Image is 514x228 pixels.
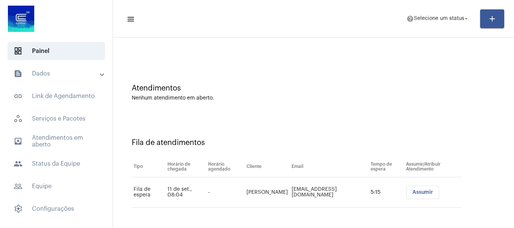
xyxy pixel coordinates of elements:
mat-icon: help [406,15,414,23]
mat-icon: sidenav icon [14,69,23,78]
span: Configurações [8,200,105,218]
span: Painel [8,42,105,60]
mat-chip-list: selection [406,186,461,199]
td: 11 de set., 08:04 [166,177,206,208]
mat-icon: sidenav icon [14,159,23,168]
mat-panel-title: Dados [14,69,100,78]
span: Status da Equipe [8,155,105,173]
mat-icon: sidenav icon [14,182,23,191]
span: sidenav icon [14,114,23,123]
div: Fila de atendimentos [132,139,495,147]
th: Tipo [132,156,166,177]
span: sidenav icon [14,204,23,213]
mat-icon: sidenav icon [14,92,23,101]
span: Atendimentos em aberto [8,132,105,150]
th: Email [290,156,369,177]
th: Assumir/Atribuir Atendimento [404,156,461,177]
span: Serviços e Pacotes [8,110,105,128]
span: Assumir [412,190,433,195]
td: - [206,177,245,208]
mat-icon: sidenav icon [126,15,134,24]
th: Tempo de espera [369,156,404,177]
th: Horário agendado [206,156,245,177]
span: sidenav icon [14,47,23,56]
div: Nenhum atendimento em aberto. [132,95,495,101]
mat-icon: add [488,14,497,23]
span: Link de Agendamento [8,87,105,105]
span: Equipe [8,177,105,195]
mat-icon: sidenav icon [14,137,23,146]
button: Selecione um status [402,11,474,26]
th: Cliente [245,156,290,177]
td: [EMAIL_ADDRESS][DOMAIN_NAME] [290,177,369,208]
mat-icon: arrow_drop_down [463,15,470,22]
td: Fila de espera [132,177,166,208]
mat-expansion-panel-header: sidenav iconDados [5,65,113,83]
img: d4669ae0-8c07-2337-4f67-34b0df7f5ae4.jpeg [6,4,36,34]
th: Horário de chegada [166,156,206,177]
td: [PERSON_NAME] [245,177,290,208]
span: Selecione um status [414,16,464,21]
div: Atendimentos [132,84,495,92]
button: Assumir [406,186,439,199]
td: 5:15 [369,177,404,208]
